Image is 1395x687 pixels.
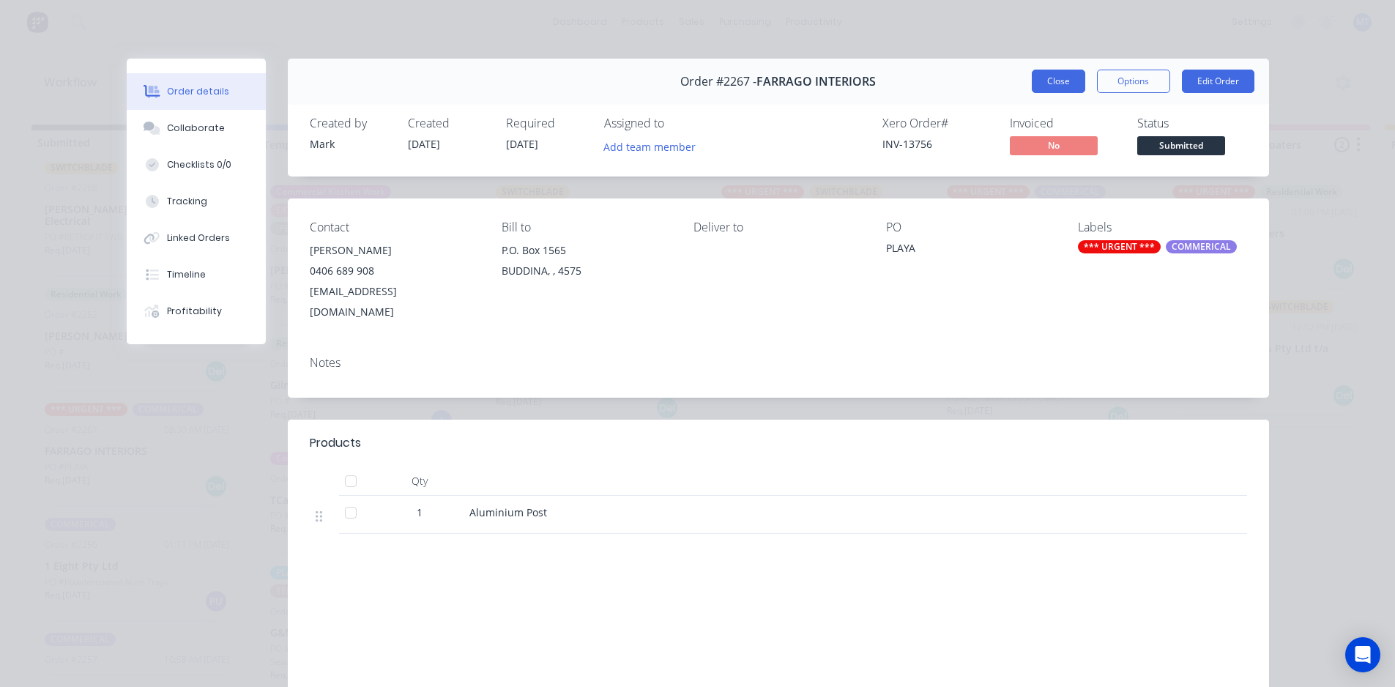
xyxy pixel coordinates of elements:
[127,220,266,256] button: Linked Orders
[1010,116,1120,130] div: Invoiced
[1097,70,1170,93] button: Options
[408,137,440,151] span: [DATE]
[1166,240,1237,253] div: COMMERICAL
[127,293,266,330] button: Profitability
[1182,70,1254,93] button: Edit Order
[693,220,862,234] div: Deliver to
[506,137,538,151] span: [DATE]
[1345,637,1380,672] div: Open Intercom Messenger
[502,240,670,261] div: P.O. Box 1565
[310,434,361,452] div: Products
[680,75,756,89] span: Order #2267 -
[127,110,266,146] button: Collaborate
[167,85,229,98] div: Order details
[1032,70,1085,93] button: Close
[604,136,704,156] button: Add team member
[502,220,670,234] div: Bill to
[167,268,206,281] div: Timeline
[167,231,230,245] div: Linked Orders
[167,305,222,318] div: Profitability
[127,73,266,110] button: Order details
[469,505,547,519] span: Aluminium Post
[310,356,1247,370] div: Notes
[886,220,1054,234] div: PO
[310,281,478,322] div: [EMAIL_ADDRESS][DOMAIN_NAME]
[882,136,992,152] div: INV-13756
[167,195,207,208] div: Tracking
[310,261,478,281] div: 0406 689 908
[756,75,876,89] span: FARRAGO INTERIORS
[167,158,231,171] div: Checklists 0/0
[502,261,670,281] div: BUDDINA, , 4575
[127,146,266,183] button: Checklists 0/0
[167,122,225,135] div: Collaborate
[1137,136,1225,158] button: Submitted
[408,116,488,130] div: Created
[1137,136,1225,155] span: Submitted
[882,116,992,130] div: Xero Order #
[886,240,1054,261] div: PLAYA
[310,116,390,130] div: Created by
[310,240,478,322] div: [PERSON_NAME]0406 689 908[EMAIL_ADDRESS][DOMAIN_NAME]
[1078,220,1246,234] div: Labels
[127,256,266,293] button: Timeline
[595,136,703,156] button: Add team member
[127,183,266,220] button: Tracking
[310,240,478,261] div: [PERSON_NAME]
[1137,116,1247,130] div: Status
[376,467,464,496] div: Qty
[506,116,587,130] div: Required
[310,136,390,152] div: Mark
[310,220,478,234] div: Contact
[502,240,670,287] div: P.O. Box 1565BUDDINA, , 4575
[1010,136,1098,155] span: No
[417,505,423,520] span: 1
[604,116,751,130] div: Assigned to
